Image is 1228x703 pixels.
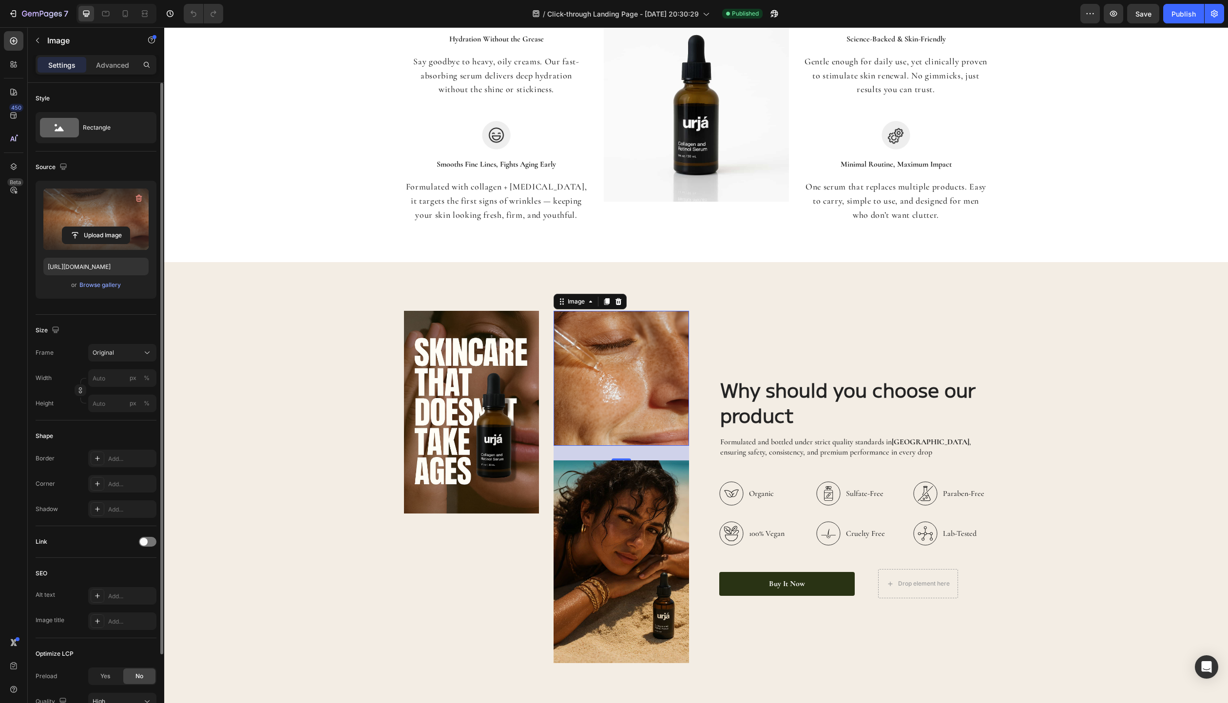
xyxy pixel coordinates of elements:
[108,505,154,514] div: Add...
[640,27,824,69] p: Gentle enough for daily use, yet clinically proven to stimulate skin renewal. No gimmicks, just r...
[47,35,130,46] p: Image
[1171,9,1196,19] div: Publish
[241,27,424,69] p: Say goodbye to heavy, oily creams. Our fast-absorbing serum delivers deep hydration without the s...
[605,551,641,562] div: Buy It Now
[682,7,782,17] strong: Science-Backed & Skin-Friendly
[64,8,68,19] p: 7
[640,152,824,194] p: One serum that replaces multiple products. Easy to carry, simple to use, and designed for men who...
[43,258,149,275] input: https://example.com/image.jpg
[127,372,139,384] button: %
[108,455,154,463] div: Add...
[389,433,525,636] img: gempages_582524896353976945-dc3dbc23-99c0-412b-9a3e-2dd7b05c1b7b.jpg
[543,9,545,19] span: /
[389,284,525,419] img: gempages_582524896353976945-47235ee5-dd50-4bf2-8607-2c72fe12134f.png
[83,116,142,139] div: Rectangle
[108,480,154,489] div: Add...
[4,4,73,23] button: 7
[88,395,156,412] input: px%
[36,672,57,681] div: Preload
[71,279,77,291] span: or
[240,284,375,486] img: gempages_582524896353976945-ab63e3f9-0bf1-4c00-8433-ea7b34154504.jpg
[36,537,47,546] div: Link
[7,178,23,186] div: Beta
[36,505,58,513] div: Shadow
[241,152,424,194] p: Formulated with collagen + [MEDICAL_DATA], it targets the first signs of wrinkles — keeping your ...
[36,161,69,174] div: Source
[144,399,150,408] div: %
[108,592,154,601] div: Add...
[130,399,136,408] div: px
[36,324,61,337] div: Size
[779,500,820,512] p: Lab-Tested
[88,369,156,387] input: px%
[36,432,53,440] div: Shape
[36,399,54,408] label: Height
[682,500,721,512] p: Cruelty Free
[141,398,153,409] button: px
[36,454,55,463] div: Border
[9,104,23,112] div: 450
[164,27,1228,703] iframe: Design area
[36,479,55,488] div: Corner
[779,460,820,472] p: Paraben-Free
[79,281,121,289] div: Browse gallery
[100,672,110,681] span: Yes
[556,348,811,401] strong: Why should you choose our product
[96,60,129,70] p: Advanced
[79,280,121,290] button: Browse gallery
[547,9,699,19] span: Click-through Landing Page - [DATE] 20:30:29
[556,410,824,430] p: Formulated and bottled under strict quality standards in , ensuring safety, consistency, and prem...
[93,348,114,357] span: Original
[36,348,54,357] label: Frame
[734,552,786,560] div: Drop element here
[36,649,74,658] div: Optimize LCP
[48,60,76,70] p: Settings
[1195,655,1218,679] div: Open Intercom Messenger
[88,344,156,361] button: Original
[36,616,64,625] div: Image title
[1127,4,1159,23] button: Save
[144,374,150,382] div: %
[184,4,223,23] div: Undo/Redo
[1163,4,1204,23] button: Publish
[682,460,721,472] p: Sulfate-Free
[585,500,620,512] p: 100% Vegan
[108,617,154,626] div: Add...
[676,132,787,142] strong: Minimal Routine, Maximum Impact
[135,672,143,681] span: No
[728,410,805,419] strong: [GEOGRAPHIC_DATA]
[555,545,691,569] a: Buy It Now
[36,590,55,599] div: Alt text
[141,372,153,384] button: px
[36,94,50,103] div: Style
[62,227,130,244] button: Upload Image
[732,9,759,18] span: Published
[272,132,392,142] strong: Smooths Fine Lines, Fights Aging Early
[130,374,136,382] div: px
[36,569,47,578] div: SEO
[1135,10,1151,18] span: Save
[36,374,52,382] label: Width
[402,270,422,279] div: Image
[585,460,620,472] p: Organic
[127,398,139,409] button: %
